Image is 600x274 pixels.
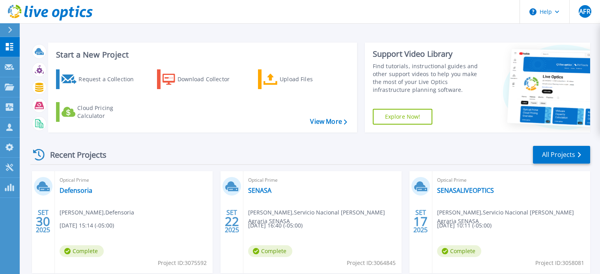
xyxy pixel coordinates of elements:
div: SET 2025 [413,207,428,236]
div: Cloud Pricing Calculator [77,104,140,120]
span: Complete [248,245,292,257]
a: Explore Now! [373,109,433,125]
div: Support Video Library [373,49,486,59]
span: Complete [60,245,104,257]
span: Project ID: 3064845 [347,259,396,267]
a: Request a Collection [56,69,144,89]
div: Upload Files [280,71,343,87]
a: All Projects [533,146,590,164]
div: Recent Projects [30,145,117,164]
span: Project ID: 3075592 [158,259,207,267]
div: SET 2025 [224,207,239,236]
span: [PERSON_NAME] , Servicio Nacional [PERSON_NAME] Agraria SENASA [437,208,590,226]
span: 17 [413,218,428,225]
div: Find tutorials, instructional guides and other support videos to help you make the most of your L... [373,62,486,94]
span: Project ID: 3058081 [535,259,584,267]
span: [PERSON_NAME] , Defensoria [60,208,134,217]
div: Request a Collection [79,71,142,87]
span: [PERSON_NAME] , Servicio Nacional [PERSON_NAME] Agraria SENASA [248,208,401,226]
a: SENASA [248,186,271,194]
span: Optical Prime [60,176,208,185]
a: Defensoria [60,186,92,194]
span: AFR [579,8,590,15]
span: Optical Prime [248,176,396,185]
span: [DATE] 10:11 (-05:00) [437,221,492,230]
a: SENASALIVEOPTICS [437,186,494,194]
span: [DATE] 15:14 (-05:00) [60,221,114,230]
h3: Start a New Project [56,50,347,59]
span: Optical Prime [437,176,585,185]
span: [DATE] 16:40 (-05:00) [248,221,303,230]
a: View More [310,118,347,125]
a: Cloud Pricing Calculator [56,102,144,122]
span: Complete [437,245,481,257]
span: 30 [36,218,50,225]
div: SET 2025 [36,207,50,236]
div: Download Collector [178,71,241,87]
a: Download Collector [157,69,245,89]
a: Upload Files [258,69,346,89]
span: 22 [225,218,239,225]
